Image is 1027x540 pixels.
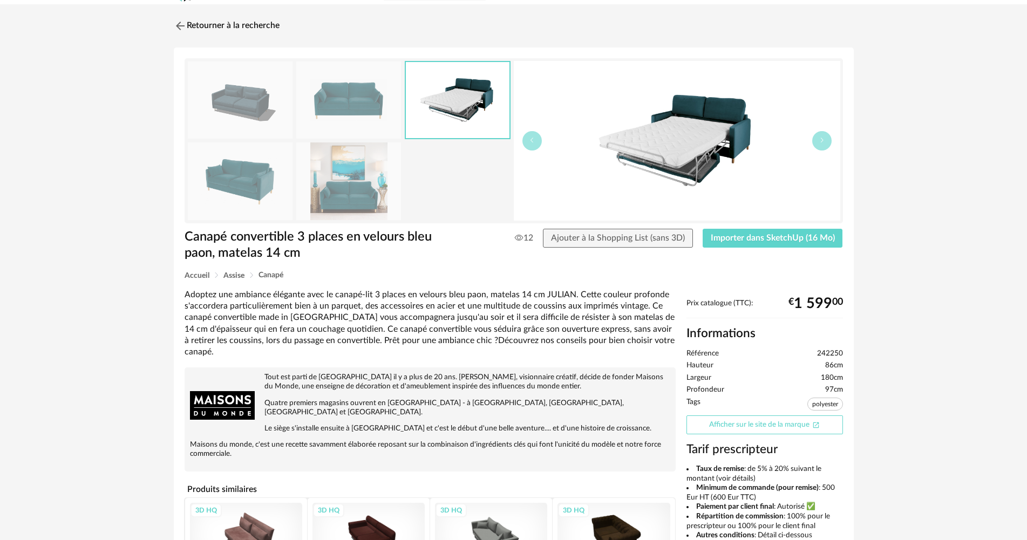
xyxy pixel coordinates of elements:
[821,373,843,383] span: 180cm
[436,503,467,517] div: 3D HQ
[686,464,843,483] li: : de 5% à 20% suivant le montant (voir détails)
[551,234,685,242] span: Ajouter à la Shopping List (sans 3D)
[514,61,840,221] img: canape-convertible-3-places-en-velours-bleu-paon-matelas-14-cm-1000-0-22-242250_2.jpg
[558,503,589,517] div: 3D HQ
[686,385,724,395] span: Profondeur
[696,531,754,539] b: Autres conditions
[686,326,843,341] h2: Informations
[812,420,820,428] span: Open In New icon
[686,373,711,383] span: Largeur
[686,299,843,319] div: Prix catalogue (TTC):
[686,398,700,413] span: Tags
[188,142,293,220] img: canape-convertible-3-places-en-velours-bleu-paon-matelas-14-cm-1000-0-22-242250_3.jpg
[223,272,244,279] span: Assise
[259,271,283,279] span: Canapé
[696,503,774,510] b: Paiement par client final
[794,299,832,308] span: 1 599
[190,424,670,433] p: Le siège s'installe ensuite à [GEOGRAPHIC_DATA] et c'est le début d'une belle aventure.... et d'u...
[190,399,670,417] p: Quatre premiers magasins ouvrent en [GEOGRAPHIC_DATA] - à [GEOGRAPHIC_DATA], [GEOGRAPHIC_DATA], [...
[686,349,719,359] span: Référence
[711,234,835,242] span: Importer dans SketchUp (16 Mo)
[686,361,713,371] span: Hauteur
[185,271,843,279] div: Breadcrumb
[703,229,843,248] button: Importer dans SketchUp (16 Mo)
[191,503,222,517] div: 3D HQ
[174,14,280,38] a: Retourner à la recherche
[686,483,843,502] li: : 500 Eur HT (600 Eur TTC)
[696,465,744,473] b: Taux de remise
[686,415,843,434] a: Afficher sur le site de la marqueOpen In New icon
[686,512,843,531] li: : 100% pour le prescripteur ou 100% pour le client final
[188,61,293,139] img: thumbnail.png
[788,299,843,308] div: € 00
[543,229,693,248] button: Ajouter à la Shopping List (sans 3D)
[296,142,401,220] img: canape-convertible-3-places-en-velours-bleu-paon-matelas-14-cm-1000-0-22-242250_99.jpg
[825,385,843,395] span: 97cm
[190,373,255,438] img: brand logo
[686,442,843,457] h3: Tarif prescripteur
[696,484,819,491] b: Minimum de commande (pour remise)
[185,229,453,262] h1: Canapé convertible 3 places en velours bleu paon, matelas 14 cm
[807,398,843,411] span: polyester
[296,61,401,139] img: canape-convertible-3-places-en-velours-bleu-paon-matelas-14-cm-1000-0-22-242250_1.jpg
[515,233,533,243] span: 12
[825,361,843,371] span: 86cm
[686,502,843,512] li: : Autorisé ✅
[190,440,670,459] p: Maisons du monde, c'est une recette savamment élaborée reposant sur la combinaison d'ingrédients ...
[185,272,209,279] span: Accueil
[817,349,843,359] span: 242250
[190,373,670,391] p: Tout est parti de [GEOGRAPHIC_DATA] il y a plus de 20 ans. [PERSON_NAME], visionnaire créatif, dé...
[185,481,676,497] h4: Produits similaires
[174,19,187,32] img: svg+xml;base64,PHN2ZyB3aWR0aD0iMjQiIGhlaWdodD0iMjQiIHZpZXdCb3g9IjAgMCAyNCAyNCIgZmlsbD0ibm9uZSIgeG...
[406,62,509,138] img: canape-convertible-3-places-en-velours-bleu-paon-matelas-14-cm-1000-0-22-242250_2.jpg
[313,503,344,517] div: 3D HQ
[696,512,784,520] b: Répartition de commission
[185,289,676,358] div: Adoptez une ambiance élégante avec le canapé-lit 3 places en velours bleu paon, matelas 14 cm JUL...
